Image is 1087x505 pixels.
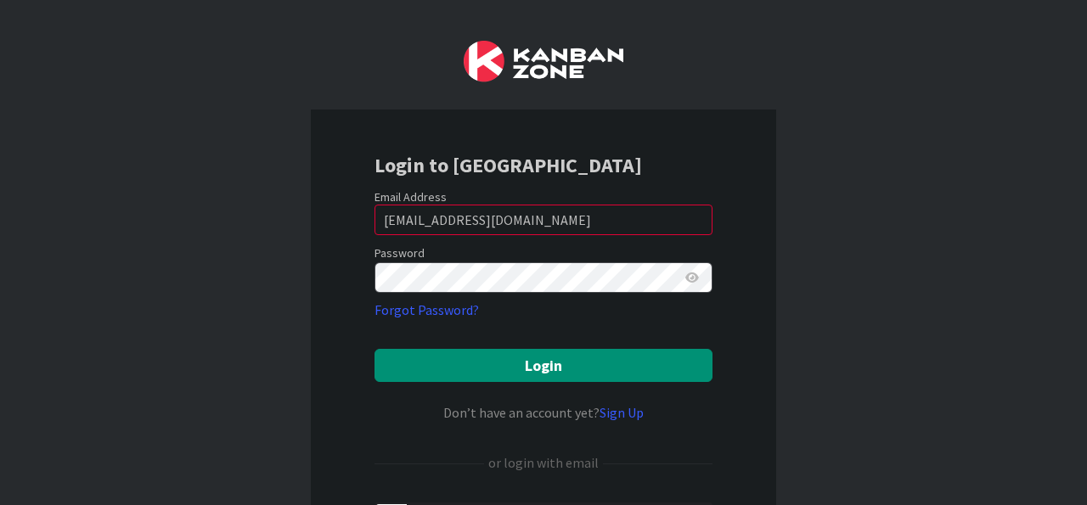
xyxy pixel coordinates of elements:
div: or login with email [484,452,603,473]
label: Email Address [375,189,447,205]
label: Password [375,244,425,262]
a: Forgot Password? [375,300,479,320]
a: Sign Up [600,404,644,421]
button: Login [375,349,712,382]
img: Kanban Zone [464,41,623,82]
div: Don’t have an account yet? [375,402,712,423]
b: Login to [GEOGRAPHIC_DATA] [375,152,642,178]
